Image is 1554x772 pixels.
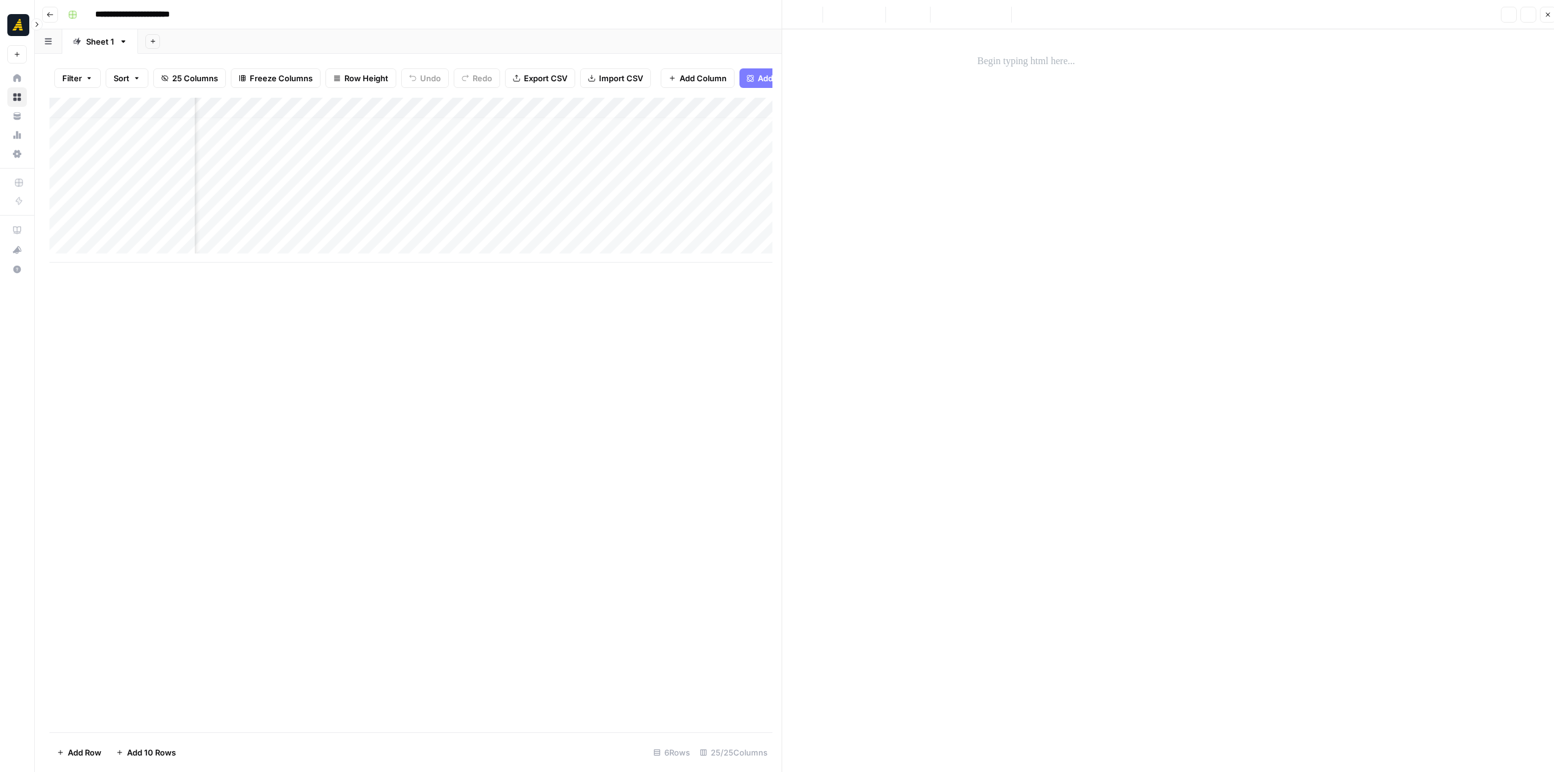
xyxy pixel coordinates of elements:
[68,746,101,759] span: Add Row
[7,10,27,40] button: Workspace: Marketers in Demand
[758,72,824,84] span: Add Power Agent
[680,72,727,84] span: Add Column
[8,241,26,259] div: What's new?
[344,72,388,84] span: Row Height
[401,68,449,88] button: Undo
[325,68,396,88] button: Row Height
[7,260,27,279] button: Help + Support
[473,72,492,84] span: Redo
[54,68,101,88] button: Filter
[739,68,832,88] button: Add Power Agent
[86,35,114,48] div: Sheet 1
[231,68,321,88] button: Freeze Columns
[420,72,441,84] span: Undo
[127,746,176,759] span: Add 10 Rows
[454,68,500,88] button: Redo
[7,68,27,88] a: Home
[524,72,567,84] span: Export CSV
[172,72,218,84] span: 25 Columns
[62,72,82,84] span: Filter
[505,68,575,88] button: Export CSV
[648,743,695,762] div: 6 Rows
[109,743,183,762] button: Add 10 Rows
[250,72,313,84] span: Freeze Columns
[106,68,148,88] button: Sort
[7,14,29,36] img: Marketers in Demand Logo
[49,743,109,762] button: Add Row
[7,87,27,107] a: Browse
[153,68,226,88] button: 25 Columns
[7,144,27,164] a: Settings
[62,29,138,54] a: Sheet 1
[695,743,772,762] div: 25/25 Columns
[7,106,27,126] a: Your Data
[7,220,27,240] a: AirOps Academy
[599,72,643,84] span: Import CSV
[580,68,651,88] button: Import CSV
[661,68,735,88] button: Add Column
[7,240,27,260] button: What's new?
[7,125,27,145] a: Usage
[114,72,129,84] span: Sort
